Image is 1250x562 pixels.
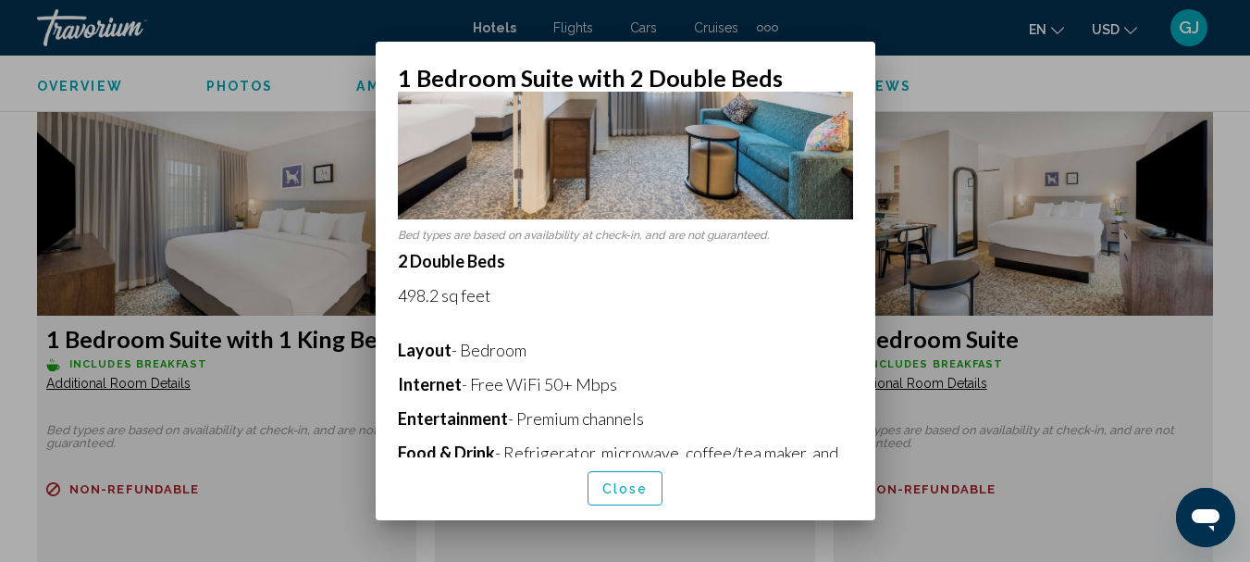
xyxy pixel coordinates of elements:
h2: 1 Bedroom Suite with 2 Double Beds [398,64,853,92]
b: Internet [398,374,462,394]
b: Food & Drink [398,443,495,463]
b: Layout [398,340,452,360]
button: Close [588,471,663,506]
p: Bed types are based on availability at check-in, and are not guaranteed. [398,229,853,242]
iframe: Button to launch messaging window [1176,488,1235,547]
p: - Free WiFi 50+ Mbps [398,374,853,394]
span: Close [602,481,649,496]
p: - Bedroom [398,340,853,360]
p: - Premium channels [398,408,853,429]
p: - Refrigerator, microwave, coffee/tea maker, and toaster [398,443,853,483]
b: Entertainment [398,408,508,429]
p: 498.2 sq feet [398,285,853,306]
strong: 2 Double Beds [398,251,505,271]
